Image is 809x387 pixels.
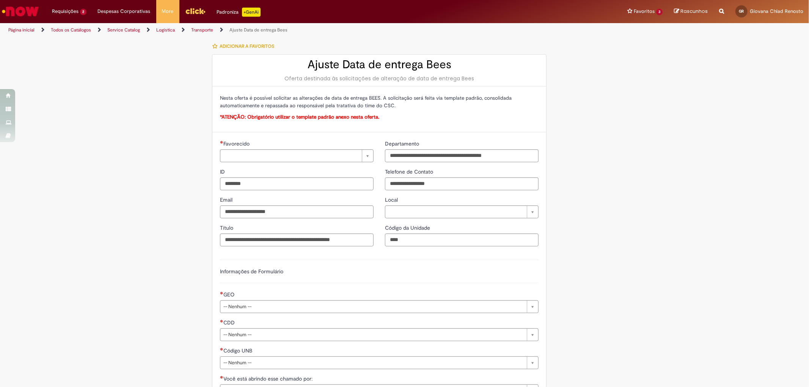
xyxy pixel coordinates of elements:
[680,8,708,15] span: Rascunhos
[220,141,223,144] span: Necessários
[107,27,140,33] a: Service Catalog
[750,8,803,14] span: Giovana Chlad Renosto
[1,4,40,19] img: ServiceNow
[51,27,91,33] a: Todos os Catálogos
[220,233,374,246] input: Título
[223,319,236,326] span: CDD
[220,376,223,379] span: Necessários
[52,8,79,15] span: Requisições
[385,196,399,203] span: Local
[220,75,539,82] div: Oferta destinada às solicitações de alteração de data de entrega Bees
[634,8,655,15] span: Favoritos
[220,291,223,295] span: Necessários
[223,375,314,382] span: Você está abrindo esse chamado por:
[242,8,261,17] p: +GenAi
[220,320,223,323] span: Necessários
[156,27,175,33] a: Logistica
[385,140,421,147] span: Departamento
[6,23,534,37] ul: Trilhas de página
[220,95,512,109] span: Nesta oferta é possível solicitar as alterações de data de entrega BEES. A solicitação será feita...
[162,8,174,15] span: More
[212,38,278,54] button: Adicionar a Favoritos
[385,149,539,162] input: Departamento
[220,43,274,49] span: Adicionar a Favoritos
[229,27,287,33] a: Ajuste Data de entrega Bees
[385,233,539,246] input: Código da Unidade
[98,8,151,15] span: Despesas Corporativas
[220,348,223,351] span: Necessários
[220,177,374,190] input: ID
[220,58,539,71] h2: Ajuste Data de entrega Bees
[220,149,374,162] a: Limpar campo Favorecido
[220,114,379,120] span: *ATENÇÃO: Obrigatório utilizar o template padrão anexo nesta oferta.
[656,9,663,15] span: 3
[223,347,254,354] span: Código UNB
[385,177,539,190] input: Telefone de Contato
[185,5,206,17] img: click_logo_yellow_360x200.png
[220,196,234,203] span: Email
[739,9,744,14] span: GR
[220,224,235,231] span: Título
[223,329,523,341] span: -- Nenhum --
[223,140,251,147] span: Necessários - Favorecido
[191,27,213,33] a: Transporte
[223,301,523,313] span: -- Nenhum --
[223,357,523,369] span: -- Nenhum --
[80,9,86,15] span: 2
[220,205,374,218] input: Email
[220,168,226,175] span: ID
[385,224,432,231] span: Código da Unidade
[217,8,261,17] div: Padroniza
[223,291,236,298] span: GEO
[220,268,283,275] label: Informações de Formulário
[385,168,435,175] span: Telefone de Contato
[385,205,539,218] a: Limpar campo Local
[8,27,35,33] a: Página inicial
[674,8,708,15] a: Rascunhos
